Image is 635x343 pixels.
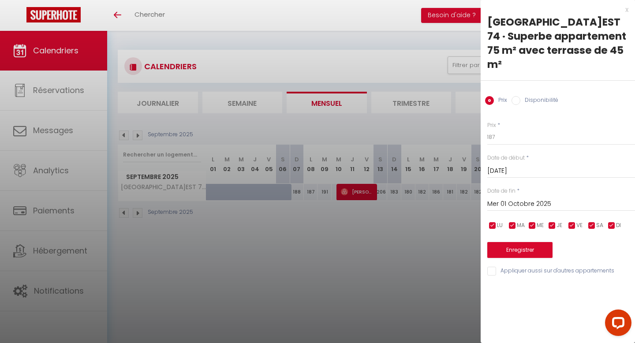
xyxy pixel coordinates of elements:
span: DI [616,221,621,230]
span: VE [576,221,583,230]
div: x [481,4,628,15]
span: MA [517,221,525,230]
label: Prix [487,121,496,130]
label: Date de début [487,154,525,162]
iframe: LiveChat chat widget [598,306,635,343]
button: Enregistrer [487,242,553,258]
span: SA [596,221,603,230]
label: Disponibilité [520,96,558,106]
span: LU [497,221,503,230]
label: Date de fin [487,187,515,195]
div: [GEOGRAPHIC_DATA]EST 74 · Superbe appartement 75 m² avec terrasse de 45 m² [487,15,628,71]
span: JE [557,221,562,230]
span: ME [537,221,544,230]
label: Prix [494,96,507,106]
